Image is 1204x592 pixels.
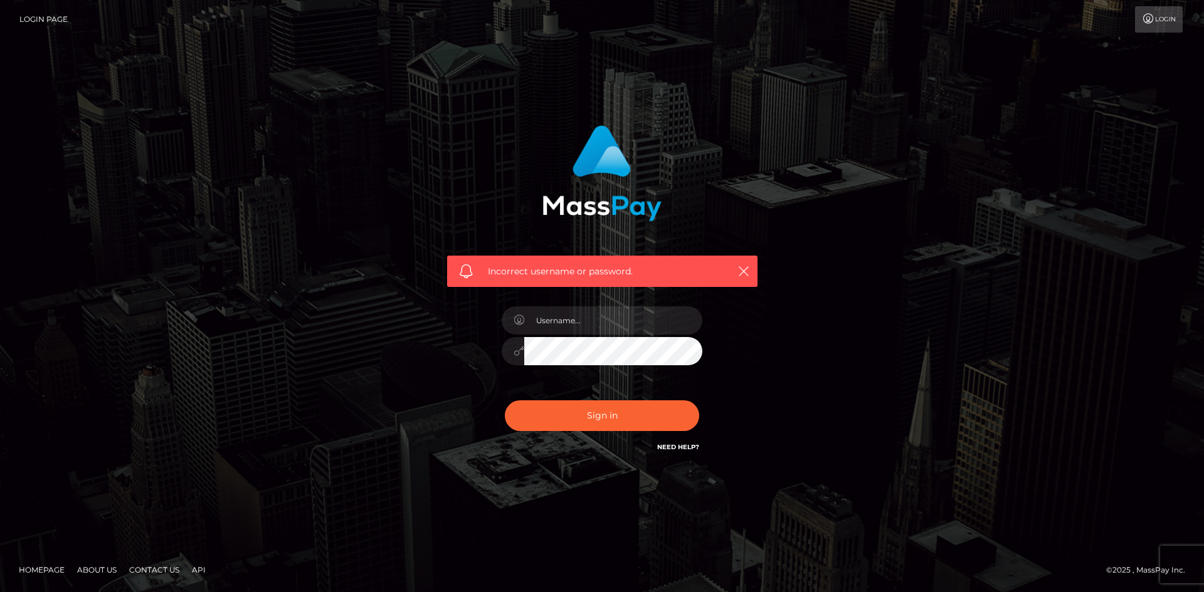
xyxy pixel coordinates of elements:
[72,560,122,579] a: About Us
[1106,563,1195,577] div: © 2025 , MassPay Inc.
[524,306,702,335] input: Username...
[1135,6,1183,33] a: Login
[542,125,662,221] img: MassPay Login
[657,443,699,451] a: Need Help?
[124,560,184,579] a: Contact Us
[488,265,717,278] span: Incorrect username or password.
[505,400,699,431] button: Sign in
[14,560,70,579] a: Homepage
[187,560,211,579] a: API
[19,6,68,33] a: Login Page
